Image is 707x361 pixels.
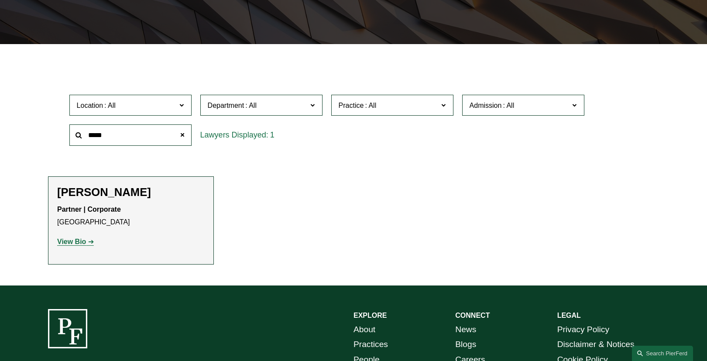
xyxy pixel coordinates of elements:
a: Practices [353,337,388,352]
strong: CONNECT [455,312,490,319]
h2: [PERSON_NAME] [57,186,205,199]
strong: Partner | Corporate [57,206,121,213]
a: News [455,322,476,337]
a: Blogs [455,337,476,352]
span: Location [77,102,103,109]
a: Search this site [632,346,693,361]
a: Privacy Policy [557,322,609,337]
span: Department [208,102,244,109]
a: About [353,322,375,337]
span: 1 [270,131,275,139]
strong: LEGAL [557,312,581,319]
p: [GEOGRAPHIC_DATA] [57,203,205,229]
a: View Bio [57,238,94,245]
a: Disclaimer & Notices [557,337,635,352]
span: Admission [470,102,502,109]
strong: EXPLORE [353,312,387,319]
strong: View Bio [57,238,86,245]
span: Practice [339,102,364,109]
